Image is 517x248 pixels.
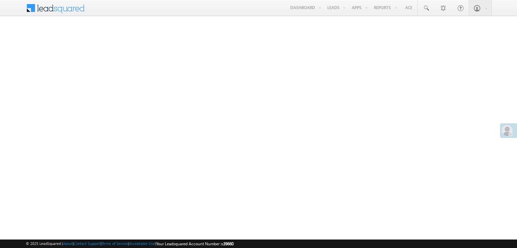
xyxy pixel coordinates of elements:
[156,241,234,246] span: Your Leadsquared Account Number is
[63,241,73,246] a: About
[26,241,234,247] span: © 2025 LeadSquared | | | | |
[74,241,101,246] a: Contact Support
[129,241,155,246] a: Acceptable Use
[102,241,128,246] a: Terms of Service
[223,241,234,246] span: 39660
